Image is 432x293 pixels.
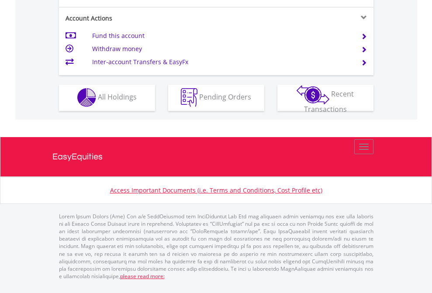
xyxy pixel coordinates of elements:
[92,55,350,69] td: Inter-account Transfers & EasyFx
[168,85,264,111] button: Pending Orders
[92,42,350,55] td: Withdraw money
[59,14,216,23] div: Account Actions
[304,89,354,114] span: Recent Transactions
[277,85,373,111] button: Recent Transactions
[59,213,373,280] p: Lorem Ipsum Dolors (Ame) Con a/e SeddOeiusmod tem InciDiduntut Lab Etd mag aliquaen admin veniamq...
[92,29,350,42] td: Fund this account
[77,88,96,107] img: holdings-wht.png
[199,92,251,102] span: Pending Orders
[98,92,137,102] span: All Holdings
[120,272,165,280] a: please read more:
[59,85,155,111] button: All Holdings
[110,186,322,194] a: Access Important Documents (i.e. Terms and Conditions, Cost Profile etc)
[181,88,197,107] img: pending_instructions-wht.png
[297,85,329,104] img: transactions-zar-wht.png
[52,137,380,176] a: EasyEquities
